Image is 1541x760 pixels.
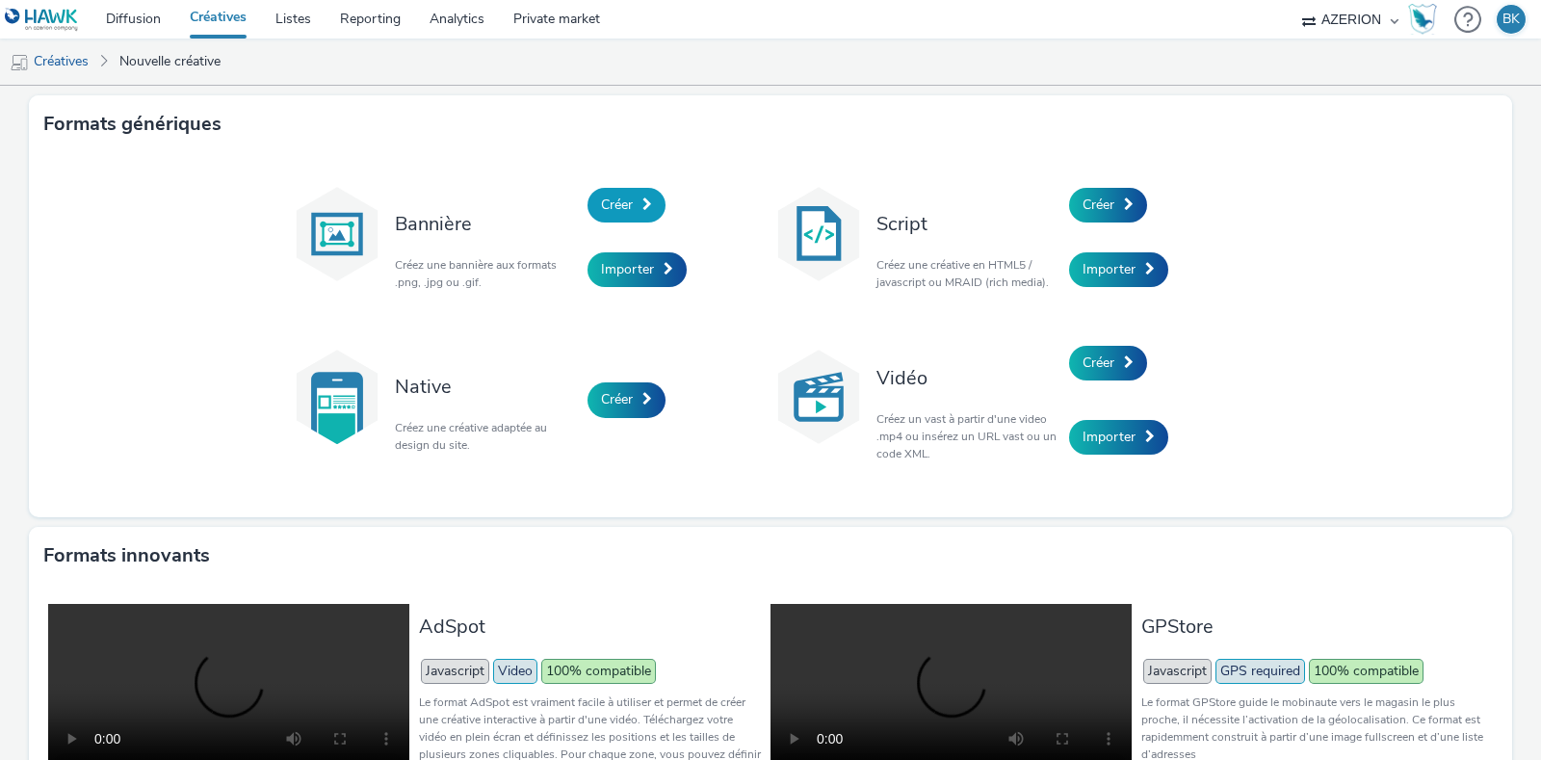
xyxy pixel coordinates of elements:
[395,256,578,291] p: Créez une bannière aux formats .png, .jpg ou .gif.
[588,252,687,287] a: Importer
[541,659,656,684] span: 100% compatible
[10,53,29,72] img: mobile
[601,260,654,278] span: Importer
[876,365,1059,391] h3: Vidéo
[395,211,578,237] h3: Bannière
[1069,188,1147,223] a: Créer
[289,186,385,282] img: banner.svg
[395,374,578,400] h3: Native
[1069,420,1168,455] a: Importer
[770,186,867,282] img: code.svg
[876,256,1059,291] p: Créez une créative en HTML5 / javascript ou MRAID (rich media).
[876,410,1059,462] p: Créez un vast à partir d'une video .mp4 ou insérez un URL vast ou un code XML.
[1408,4,1437,35] img: Hawk Academy
[419,614,761,640] h3: AdSpot
[1215,659,1305,684] span: GPS required
[1069,346,1147,380] a: Créer
[601,390,633,408] span: Créer
[289,349,385,445] img: native.svg
[1083,354,1114,372] span: Créer
[876,211,1059,237] h3: Script
[43,541,210,570] h3: Formats innovants
[1141,614,1483,640] h3: GPStore
[588,382,666,417] a: Créer
[1083,428,1136,446] span: Importer
[493,659,537,684] span: Video
[1143,659,1212,684] span: Javascript
[395,419,578,454] p: Créez une créative adaptée au design du site.
[588,188,666,223] a: Créer
[1069,252,1168,287] a: Importer
[1408,4,1445,35] a: Hawk Academy
[1083,196,1114,214] span: Créer
[1309,659,1423,684] span: 100% compatible
[601,196,633,214] span: Créer
[1502,5,1520,34] div: BK
[1083,260,1136,278] span: Importer
[5,8,79,32] img: undefined Logo
[110,39,230,85] a: Nouvelle créative
[421,659,489,684] span: Javascript
[43,110,222,139] h3: Formats génériques
[770,349,867,445] img: video.svg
